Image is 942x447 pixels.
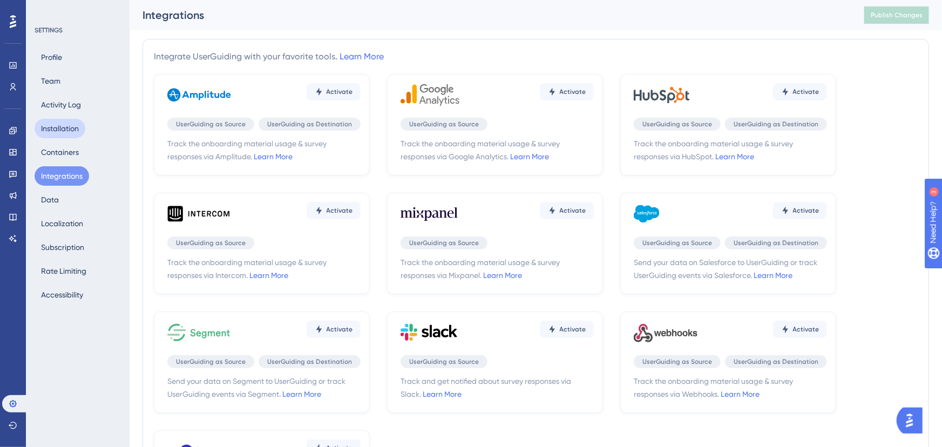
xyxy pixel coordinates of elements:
span: Activate [327,206,353,215]
span: Activate [560,206,586,215]
span: Activate [793,87,819,96]
span: Track the onboarding material usage & survey responses via Mixpanel. [401,256,594,282]
a: Learn More [754,271,792,280]
span: UserGuiding as Destination [267,357,352,366]
button: Activate [773,83,827,100]
button: Activate [540,83,594,100]
span: Track the onboarding material usage & survey responses via HubSpot. [634,137,827,163]
button: Activate [540,321,594,338]
a: Learn More [721,390,760,398]
a: Learn More [282,390,321,398]
span: Publish Changes [871,11,923,19]
span: Need Help? [25,3,67,16]
div: 3 [74,5,78,14]
span: Send your data on Salesforce to UserGuiding or track UserGuiding events via Salesforce. [634,256,827,282]
a: Learn More [483,271,522,280]
span: Send your data on Segment to UserGuiding or track UserGuiding events via Segment. [167,375,361,401]
button: Activity Log [35,95,87,114]
span: UserGuiding as Destination [734,239,818,247]
span: UserGuiding as Source [409,120,479,128]
a: Learn More [510,152,549,161]
button: Data [35,190,65,209]
button: Localization [35,214,90,233]
a: Learn More [715,152,754,161]
div: SETTINGS [35,26,122,35]
a: Learn More [423,390,462,398]
button: Activate [307,83,361,100]
button: Accessibility [35,285,90,304]
button: Team [35,71,67,91]
a: Learn More [340,51,384,62]
span: UserGuiding as Destination [734,120,818,128]
span: Activate [327,87,353,96]
button: Subscription [35,238,91,257]
button: Activate [773,321,827,338]
button: Integrations [35,166,89,186]
span: Track the onboarding material usage & survey responses via Amplitude. [167,137,361,163]
button: Activate [773,202,827,219]
button: Activate [307,202,361,219]
span: Activate [560,87,586,96]
div: Integrations [143,8,837,23]
span: Track the onboarding material usage & survey responses via Webhooks. [634,375,827,401]
button: Rate Limiting [35,261,93,281]
div: Integrate UserGuiding with your favorite tools. [154,50,384,63]
button: Installation [35,119,85,138]
span: Track the onboarding material usage & survey responses via Google Analytics. [401,137,594,163]
span: UserGuiding as Source [642,239,712,247]
button: Containers [35,143,85,162]
span: Activate [793,325,819,334]
span: UserGuiding as Source [409,239,479,247]
span: UserGuiding as Destination [267,120,352,128]
span: UserGuiding as Source [642,120,712,128]
iframe: UserGuiding AI Assistant Launcher [897,404,929,437]
span: UserGuiding as Source [176,239,246,247]
button: Activate [307,321,361,338]
a: Learn More [249,271,288,280]
span: UserGuiding as Source [176,357,246,366]
button: Profile [35,48,69,67]
a: Learn More [254,152,293,161]
button: Activate [540,202,594,219]
span: UserGuiding as Source [409,357,479,366]
span: Track and get notified about survey responses via Slack. [401,375,594,401]
span: Activate [793,206,819,215]
button: Publish Changes [864,6,929,24]
span: UserGuiding as Source [176,120,246,128]
span: Activate [560,325,586,334]
span: Activate [327,325,353,334]
span: Track the onboarding material usage & survey responses via Intercom. [167,256,361,282]
span: UserGuiding as Source [642,357,712,366]
span: UserGuiding as Destination [734,357,818,366]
